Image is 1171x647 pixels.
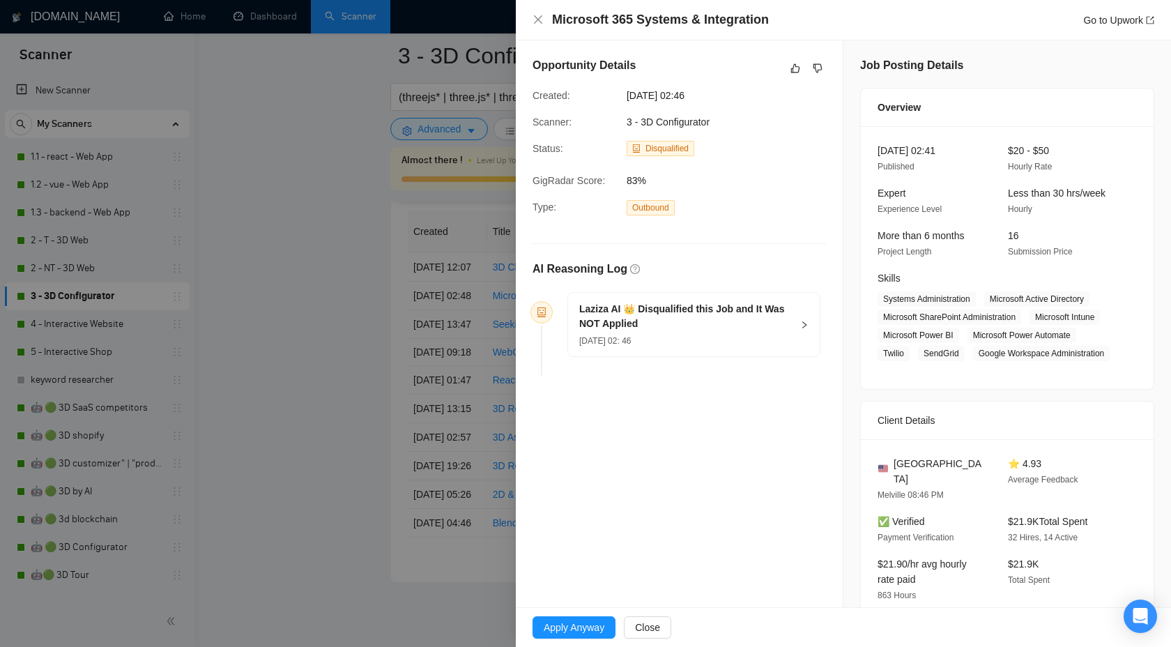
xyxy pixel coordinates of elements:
[1030,310,1100,325] span: Microsoft Intune
[878,188,905,199] span: Expert
[878,310,1021,325] span: Microsoft SharePoint Administration
[813,63,822,74] span: dislike
[1008,145,1049,156] span: $20 - $50
[878,516,925,527] span: ✅ Verified
[1124,600,1157,633] div: Open Intercom Messenger
[533,57,636,74] h5: Opportunity Details
[1083,15,1154,26] a: Go to Upworkexport
[579,302,792,331] h5: Laziza AI 👑 Disqualified this Job and It Was NOT Applied
[1008,230,1019,241] span: 16
[627,173,836,188] span: 83%
[878,162,914,172] span: Published
[1146,16,1154,24] span: export
[878,346,910,361] span: Twilio
[1008,516,1087,527] span: $21.9K Total Spent
[1008,247,1073,257] span: Submission Price
[645,144,689,153] span: Disqualified
[894,456,986,487] span: [GEOGRAPHIC_DATA]
[533,201,556,213] span: Type:
[878,273,901,284] span: Skills
[878,291,976,307] span: Systems Administration
[878,533,954,542] span: Payment Verification
[533,90,570,101] span: Created:
[627,200,675,215] span: Outbound
[533,143,563,154] span: Status:
[1008,533,1078,542] span: 32 Hires, 14 Active
[552,11,769,29] h4: Microsoft 365 Systems & Integration
[1008,475,1078,485] span: Average Feedback
[790,63,800,74] span: like
[878,558,967,585] span: $21.90/hr avg hourly rate paid
[533,14,544,25] span: close
[1008,162,1052,172] span: Hourly Rate
[630,264,640,274] span: question-circle
[787,60,804,77] button: like
[809,60,826,77] button: dislike
[878,247,931,257] span: Project Length
[800,321,809,329] span: right
[624,616,671,639] button: Close
[878,328,959,343] span: Microsoft Power BI
[1008,458,1041,469] span: ⭐ 4.93
[1008,575,1050,585] span: Total Spent
[544,620,604,635] span: Apply Anyway
[918,346,965,361] span: SendGrid
[973,346,1110,361] span: Google Workspace Administration
[635,620,660,635] span: Close
[878,100,921,115] span: Overview
[533,14,544,26] button: Close
[878,402,1137,439] div: Client Details
[627,88,836,103] span: [DATE] 02:46
[878,464,888,473] img: 🇺🇸
[878,145,935,156] span: [DATE] 02:41
[878,230,965,241] span: More than 6 months
[533,616,615,639] button: Apply Anyway
[878,204,942,214] span: Experience Level
[632,144,641,153] span: robot
[878,490,944,500] span: Melville 08:46 PM
[533,175,605,186] span: GigRadar Score:
[533,261,627,277] h5: AI Reasoning Log
[1008,204,1032,214] span: Hourly
[537,307,546,317] span: robot
[984,291,1089,307] span: Microsoft Active Directory
[1008,188,1105,199] span: Less than 30 hrs/week
[579,336,631,346] span: [DATE] 02: 46
[967,328,1076,343] span: Microsoft Power Automate
[860,57,963,74] h5: Job Posting Details
[627,116,710,128] span: 3 - 3D Configurator
[878,591,916,600] span: 863 Hours
[1008,558,1039,570] span: $21.9K
[533,116,572,128] span: Scanner:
